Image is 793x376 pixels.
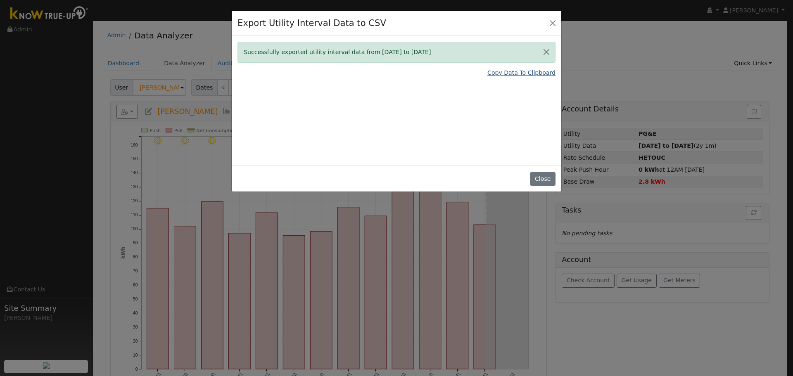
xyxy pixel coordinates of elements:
[538,42,555,62] button: Close
[237,17,386,30] h4: Export Utility Interval Data to CSV
[237,42,556,63] div: Successfully exported utility interval data from [DATE] to [DATE]
[487,69,556,77] a: Copy Data To Clipboard
[547,17,558,28] button: Close
[530,172,555,186] button: Close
